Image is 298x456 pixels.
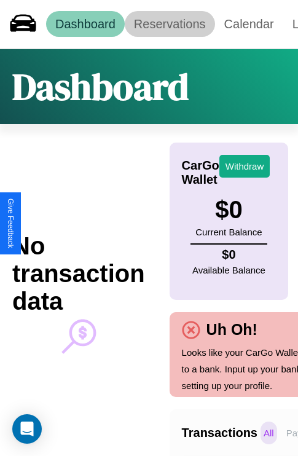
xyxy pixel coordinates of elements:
[195,196,262,224] h3: $ 0
[12,61,189,112] h1: Dashboard
[182,426,257,440] h4: Transactions
[200,321,264,339] h4: Uh Oh!
[215,11,283,37] a: Calendar
[6,199,15,248] div: Give Feedback
[192,262,265,278] p: Available Balance
[46,11,125,37] a: Dashboard
[12,232,145,315] h2: No transaction data
[219,155,270,178] button: Withdraw
[261,422,277,444] p: All
[12,414,42,444] div: Open Intercom Messenger
[195,224,262,240] p: Current Balance
[192,248,265,262] h4: $ 0
[125,11,215,37] a: Reservations
[182,159,219,187] h4: CarGo Wallet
